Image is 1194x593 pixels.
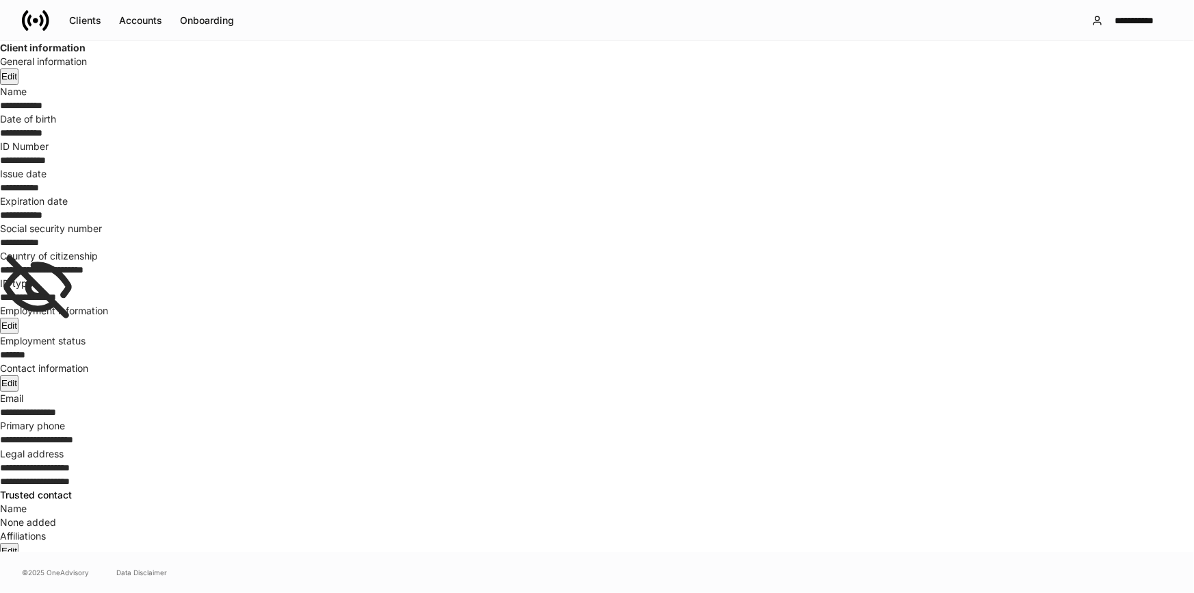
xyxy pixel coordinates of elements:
[171,10,243,31] button: Onboarding
[180,14,234,27] div: Onboarding
[69,14,101,27] div: Clients
[60,10,110,31] button: Clients
[119,14,162,27] div: Accounts
[1,544,17,558] div: Edit
[116,567,167,578] a: Data Disclaimer
[22,567,89,578] span: © 2025 OneAdvisory
[1,377,17,390] div: Edit
[1,70,17,84] div: Edit
[110,10,171,31] button: Accounts
[1,319,17,333] div: Edit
